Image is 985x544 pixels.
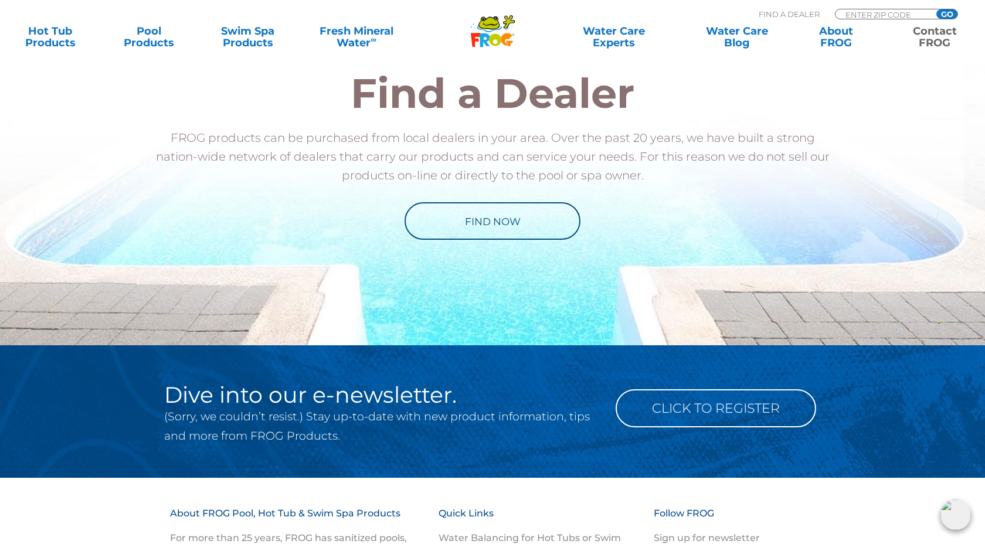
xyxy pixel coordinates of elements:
[439,507,639,532] h3: Quick Links
[940,499,971,530] img: openIcon
[759,9,820,19] p: Find A Dealer
[698,25,775,49] a: Water CareBlog
[552,25,677,49] a: Water CareExperts
[164,383,598,407] h2: Dive into our e-newsletter.
[844,9,923,19] input: Zip Code Form
[150,128,835,185] p: FROG products can be purchased from local dealers in your area. Over the past 20 years, we have b...
[164,407,598,446] p: (Sorry, we couldn’t resist.) Stay up-to-date with new product information, tips and more from FRO...
[896,25,973,49] a: ContactFROG
[654,532,760,543] a: Sign up for newsletter
[797,25,874,49] a: AboutFROG
[654,507,800,532] h3: Follow FROG
[616,389,816,427] a: Click to Register
[936,9,957,19] input: GO
[209,25,286,49] a: Swim SpaProducts
[170,507,409,532] h3: About FROG Pool, Hot Tub & Swim Spa Products
[371,35,376,44] sup: ∞
[150,73,835,114] h2: Find a Dealer
[12,25,89,49] a: Hot TubProducts
[308,25,405,49] a: Fresh MineralWater∞
[405,202,580,240] a: Find Now
[111,25,188,49] a: PoolProducts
